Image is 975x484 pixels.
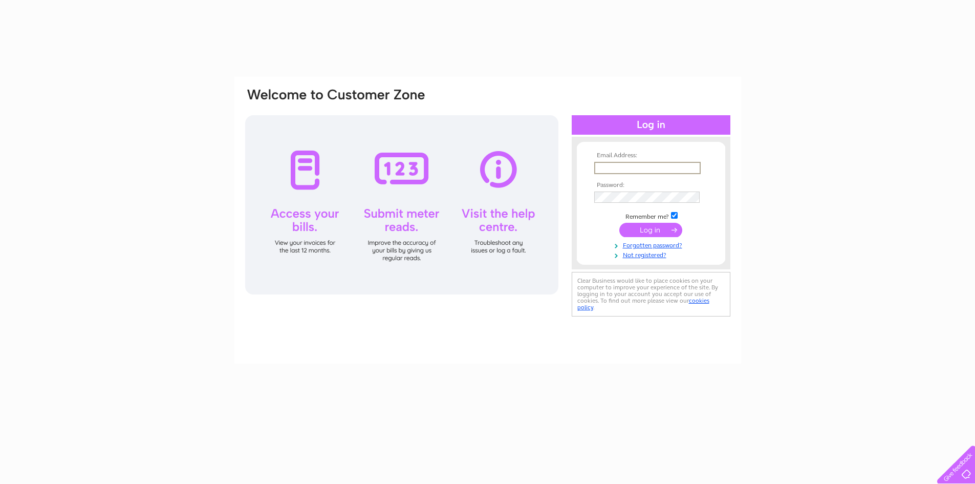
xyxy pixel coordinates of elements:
[577,297,709,311] a: cookies policy
[592,182,710,189] th: Password:
[594,240,710,249] a: Forgotten password?
[594,249,710,259] a: Not registered?
[572,272,730,317] div: Clear Business would like to place cookies on your computer to improve your experience of the sit...
[592,152,710,159] th: Email Address:
[619,223,682,237] input: Submit
[592,211,710,221] td: Remember me?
